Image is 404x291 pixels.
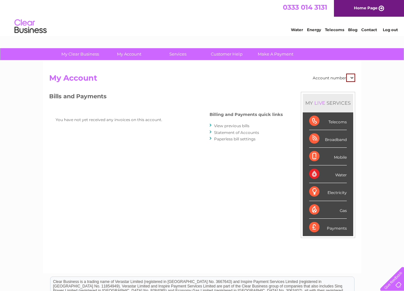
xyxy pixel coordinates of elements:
[200,48,253,60] a: Customer Help
[291,27,303,32] a: Water
[348,27,357,32] a: Blog
[309,130,347,148] div: Broadband
[309,148,347,165] div: Mobile
[325,27,344,32] a: Telecoms
[14,17,47,36] img: logo.png
[309,219,347,236] div: Payments
[49,74,355,86] h2: My Account
[307,27,321,32] a: Energy
[249,48,302,60] a: Make A Payment
[309,201,347,219] div: Gas
[303,94,353,112] div: MY SERVICES
[361,27,377,32] a: Contact
[309,165,347,183] div: Water
[54,48,107,60] a: My Clear Business
[103,48,156,60] a: My Account
[214,137,256,141] a: Paperless bill settings
[283,3,327,11] a: 0333 014 3131
[56,117,184,123] p: You have not yet received any invoices on this account.
[313,100,327,106] div: LIVE
[313,74,355,82] div: Account number
[309,112,347,130] div: Telecoms
[151,48,204,60] a: Services
[50,4,354,31] div: Clear Business is a trading name of Verastar Limited (registered in [GEOGRAPHIC_DATA] No. 3667643...
[309,183,347,201] div: Electricity
[383,27,398,32] a: Log out
[214,130,259,135] a: Statement of Accounts
[210,112,283,117] h4: Billing and Payments quick links
[214,123,249,128] a: View previous bills
[49,92,283,103] h3: Bills and Payments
